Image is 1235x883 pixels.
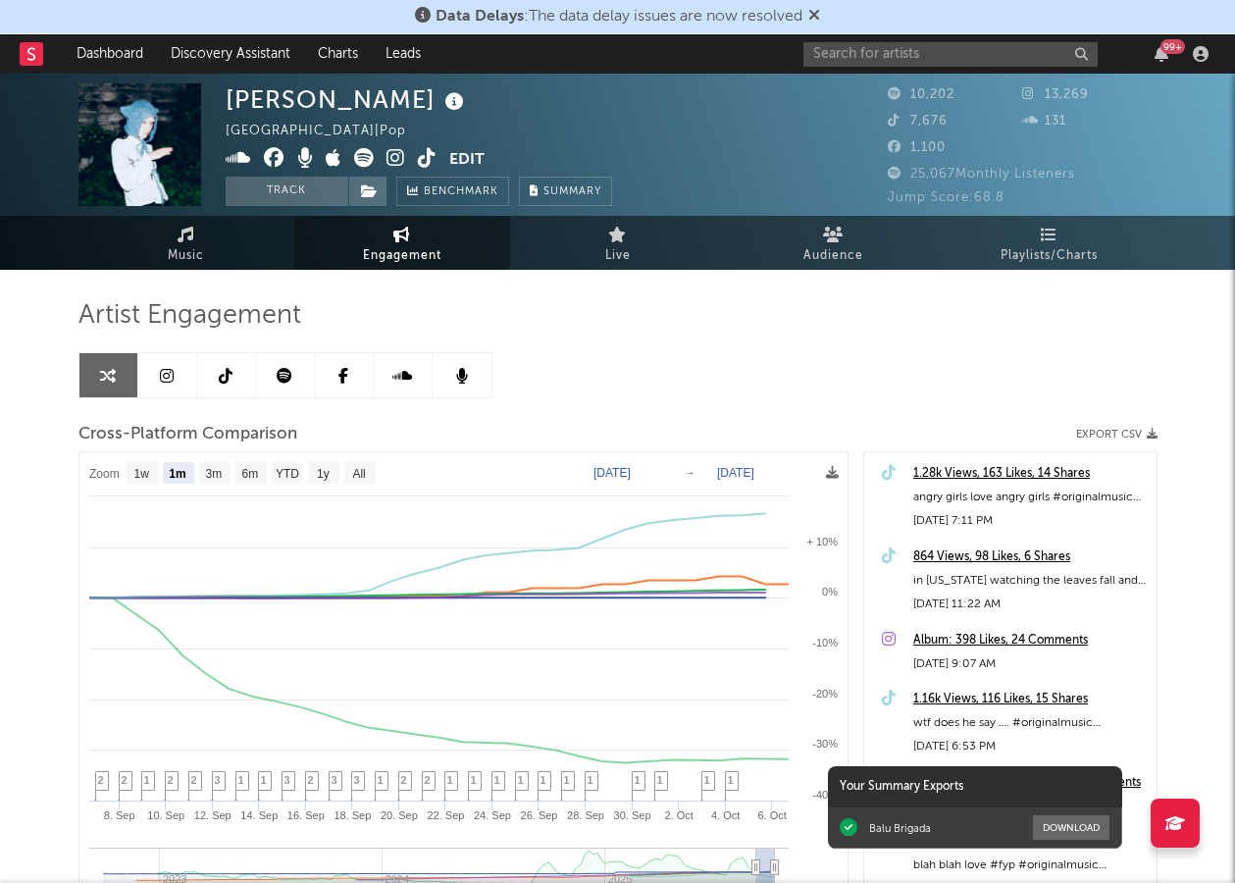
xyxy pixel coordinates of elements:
div: [DATE] 7:11 PM [913,509,1147,533]
text: -10% [812,637,838,649]
text: Zoom [89,467,120,481]
div: [DATE] 6:53 PM [913,735,1147,758]
text: 1y [317,467,330,481]
text: 1w [133,467,149,481]
span: 1 [518,774,524,786]
span: Music [168,244,204,268]
span: 3 [332,774,337,786]
span: 2 [401,774,407,786]
button: Edit [449,148,485,173]
a: Live [510,216,726,270]
span: 1 [447,774,453,786]
a: Dashboard [63,34,157,74]
text: -20% [812,688,838,700]
span: Playlists/Charts [1001,244,1098,268]
span: 1 [494,774,500,786]
span: 1 [261,774,267,786]
a: Benchmark [396,177,509,206]
div: [GEOGRAPHIC_DATA] | Pop [226,120,429,143]
a: Album: 398 Likes, 24 Comments [913,629,1147,652]
div: Balu Brigada [869,821,931,835]
span: 1 [657,774,663,786]
span: 131 [1022,115,1066,128]
span: 1 [238,774,244,786]
button: 99+ [1155,46,1168,62]
text: 0% [822,586,838,597]
a: Discovery Assistant [157,34,304,74]
div: in [US_STATE] watching the leaves fall and grieving my losses #originalmusic #computer #time #wlw [913,569,1147,593]
a: 18.4k Views, 3.4k Likes, 170 Shares [913,830,1147,854]
span: 7,676 [888,115,948,128]
span: : The data delay issues are now resolved [436,9,802,25]
a: Audience [726,216,942,270]
text: -30% [812,738,838,750]
span: 1 [378,774,384,786]
span: 1 [704,774,710,786]
text: 16. Sep [286,809,324,821]
text: 30. Sep [613,809,650,821]
text: → [684,466,695,480]
div: [DATE] 11:22 AM [913,593,1147,616]
span: Cross-Platform Comparison [78,423,297,446]
span: 2 [122,774,128,786]
text: 26. Sep [520,809,557,821]
text: 6. Oct [757,809,786,821]
span: Live [605,244,631,268]
span: Benchmark [424,181,498,204]
span: 2 [168,774,174,786]
span: 1 [564,774,570,786]
text: 8. Sep [103,809,134,821]
span: 10,202 [888,88,954,101]
a: 1.28k Views, 163 Likes, 14 Shares [913,462,1147,486]
input: Search for artists [803,42,1098,67]
span: 3 [215,774,221,786]
div: blah blah love #fyp #originalmusic #acoustic [913,854,1147,877]
span: 1 [635,774,641,786]
span: 25,067 Monthly Listeners [888,168,1075,181]
text: 6m [241,467,258,481]
text: -40% [812,789,838,801]
div: wtf does he say …. #originalmusic #computer #time [913,711,1147,735]
span: 1 [728,774,734,786]
button: Summary [519,177,612,206]
div: 99 + [1160,39,1185,54]
div: [DATE] 10:52 AM [913,795,1147,818]
div: [PERSON_NAME] [226,83,469,116]
span: 1,100 [888,141,946,154]
text: YTD [275,467,298,481]
a: Engagement [294,216,510,270]
text: 10. Sep [147,809,184,821]
span: 1 [144,774,150,786]
text: + 10% [806,536,838,547]
a: Charts [304,34,372,74]
text: 18. Sep [334,809,371,821]
text: 20. Sep [380,809,417,821]
text: 4. Oct [710,809,739,821]
a: 864 Views, 98 Likes, 6 Shares [913,545,1147,569]
text: 28. Sep [567,809,604,821]
span: 3 [354,774,360,786]
text: 1m [169,467,185,481]
span: 2 [425,774,431,786]
text: 2. Oct [664,809,693,821]
a: 1.16k Views, 116 Likes, 15 Shares [913,688,1147,711]
a: Music [78,216,294,270]
span: 3 [284,774,290,786]
span: 2 [98,774,104,786]
div: [DATE] 9:07 AM [913,652,1147,676]
text: 24. Sep [474,809,511,821]
div: Reel: 4.11k Views, 171 Likes, 11 Comments [913,771,1147,795]
text: [DATE] [717,466,754,480]
span: 1 [588,774,593,786]
span: 13,269 [1022,88,1089,101]
text: [DATE] [593,466,631,480]
span: Artist Engagement [78,304,301,328]
button: Download [1033,815,1109,840]
text: All [352,467,365,481]
a: Playlists/Charts [942,216,1158,270]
